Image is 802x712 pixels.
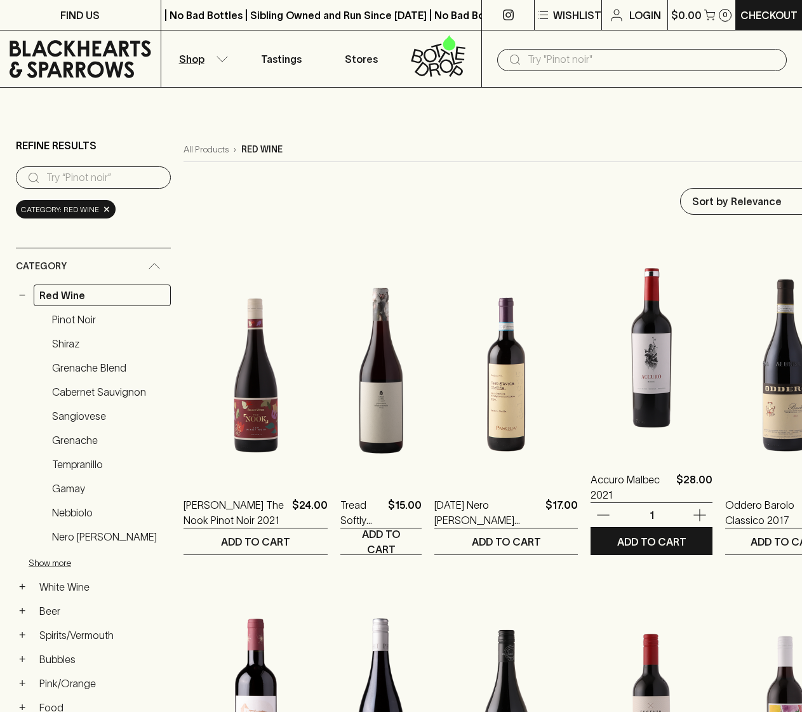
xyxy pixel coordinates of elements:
[184,497,287,528] a: [PERSON_NAME] The Nook Pinot Noir 2021
[34,673,171,694] a: Pink/Orange
[21,203,99,216] span: Category: red wine
[292,497,328,528] p: $24.00
[617,534,686,549] p: ADD TO CART
[16,289,29,302] button: −
[221,534,290,549] p: ADD TO CART
[528,50,777,70] input: Try "Pinot noir"
[472,534,541,549] p: ADD TO CART
[161,30,241,87] button: Shop
[184,143,229,156] a: All Products
[16,138,97,153] p: Refine Results
[347,527,415,557] p: ADD TO CART
[29,550,195,576] button: Show more
[591,472,671,502] a: Accuro Malbec 2021
[740,8,798,23] p: Checkout
[46,526,171,547] a: Nero [PERSON_NAME]
[46,309,171,330] a: Pinot Noir
[591,528,712,554] button: ADD TO CART
[340,497,383,528] a: Tread Softly Pinot Noir 2023
[46,381,171,403] a: Cabernet Sauvignon
[46,429,171,451] a: Grenache
[34,576,171,598] a: White Wine
[591,231,712,453] img: Accuro Malbec 2021
[179,51,204,67] p: Shop
[16,581,29,593] button: +
[321,30,401,87] a: Stores
[46,405,171,427] a: Sangiovese
[723,11,728,18] p: 0
[434,497,540,528] a: [DATE] Nero [PERSON_NAME] 2023
[345,51,378,67] p: Stores
[16,653,29,666] button: +
[261,51,302,67] p: Tastings
[636,508,667,522] p: 1
[676,472,712,502] p: $28.00
[340,528,422,554] button: ADD TO CART
[241,143,283,156] p: red wine
[234,143,236,156] p: ›
[60,8,100,23] p: FIND US
[34,648,171,670] a: Bubbles
[16,248,171,285] div: Category
[46,168,161,188] input: Try “Pinot noir”
[388,497,422,528] p: $15.00
[545,497,578,528] p: $17.00
[692,194,782,209] p: Sort by Relevance
[629,8,661,23] p: Login
[16,605,29,617] button: +
[553,8,601,23] p: Wishlist
[16,259,67,274] span: Category
[46,502,171,523] a: Nebbiolo
[46,357,171,379] a: Grenache Blend
[46,333,171,354] a: Shiraz
[34,600,171,622] a: Beer
[103,203,110,216] span: ×
[46,478,171,499] a: Gamay
[184,528,328,554] button: ADD TO CART
[671,8,702,23] p: $0.00
[725,497,799,528] a: Oddero Barolo Classico 2017
[34,624,171,646] a: Spirits/Vermouth
[46,453,171,475] a: Tempranillo
[241,30,321,87] a: Tastings
[184,256,328,478] img: Buller The Nook Pinot Noir 2021
[434,528,578,554] button: ADD TO CART
[340,256,422,478] img: Tread Softly Pinot Noir 2023
[434,256,578,478] img: Pasqua Nero d'Avola 2023
[16,629,29,641] button: +
[16,677,29,690] button: +
[34,285,171,306] a: Red Wine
